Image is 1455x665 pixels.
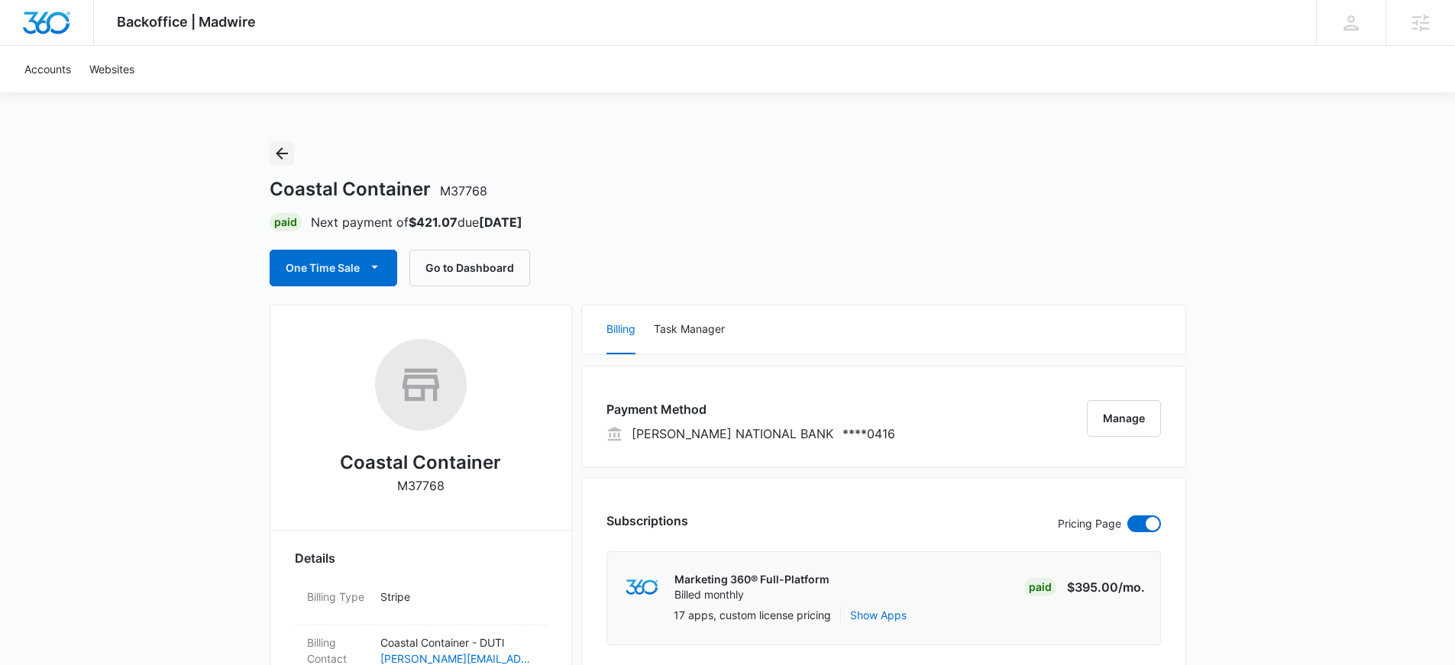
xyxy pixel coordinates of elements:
[626,579,658,596] img: marketing360Logo
[270,213,302,231] div: Paid
[15,46,80,92] a: Accounts
[850,607,907,623] button: Show Apps
[674,572,829,587] p: Marketing 360® Full-Platform
[1067,578,1145,596] p: $395.00
[409,250,530,286] button: Go to Dashboard
[307,589,368,605] dt: Billing Type
[80,46,144,92] a: Websites
[397,476,445,495] p: M37768
[380,634,535,650] p: Coastal Container - DUTl
[1118,579,1145,595] span: /mo.
[117,14,256,30] span: Backoffice | Madwire
[606,305,635,354] button: Billing
[340,449,501,476] h2: Coastal Container
[409,215,458,230] strong: $421.07
[311,213,522,231] p: Next payment of due
[1024,578,1056,596] div: Paid
[1058,515,1121,532] p: Pricing Page
[380,589,535,605] p: Stripe
[295,579,547,625] div: Billing TypeStripe
[606,400,895,418] h3: Payment Method
[270,178,487,201] h1: Coastal Container
[606,512,688,530] h3: Subscriptions
[440,183,487,199] span: M37768
[295,549,335,567] span: Details
[270,250,397,286] button: One Time Sale
[479,215,522,230] strong: [DATE]
[1087,400,1161,437] button: Manage
[674,587,829,602] p: Billed monthly
[654,305,725,354] button: Task Manager
[632,425,833,443] p: [PERSON_NAME] NATIONAL BANK
[674,607,831,623] p: 17 apps, custom license pricing
[270,141,294,166] button: Back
